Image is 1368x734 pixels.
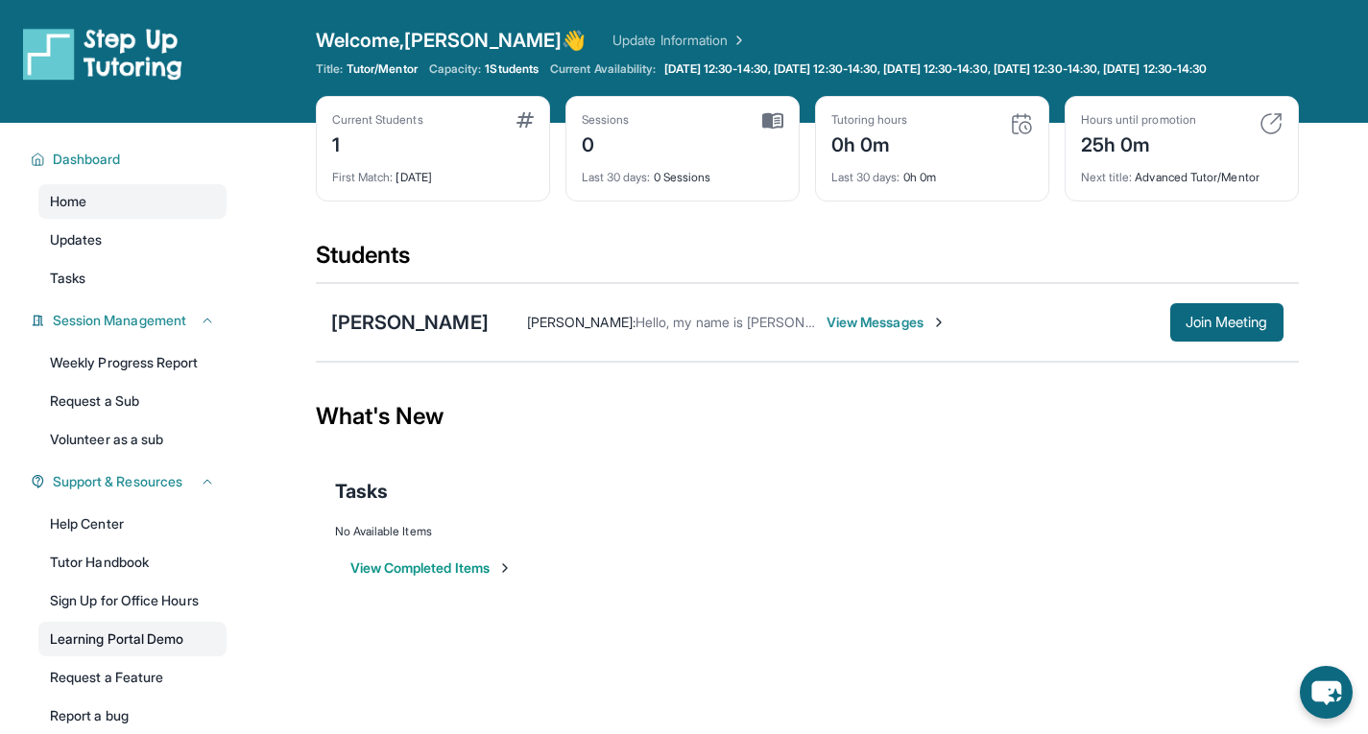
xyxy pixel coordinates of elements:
[831,128,908,158] div: 0h 0m
[53,150,121,169] span: Dashboard
[45,472,215,491] button: Support & Resources
[332,170,394,184] span: First Match :
[664,61,1208,77] span: [DATE] 12:30-14:30, [DATE] 12:30-14:30, [DATE] 12:30-14:30, [DATE] 12:30-14:30, [DATE] 12:30-14:30
[350,558,513,578] button: View Completed Items
[332,158,534,185] div: [DATE]
[1170,303,1284,342] button: Join Meeting
[1081,128,1196,158] div: 25h 0m
[550,61,656,77] span: Current Availability:
[485,61,539,77] span: 1 Students
[335,524,1280,539] div: No Available Items
[316,61,343,77] span: Title:
[50,269,85,288] span: Tasks
[931,315,947,330] img: Chevron-Right
[38,184,227,219] a: Home
[332,128,423,158] div: 1
[347,61,418,77] span: Tutor/Mentor
[582,170,651,184] span: Last 30 days :
[38,422,227,457] a: Volunteer as a sub
[332,112,423,128] div: Current Students
[38,384,227,418] a: Request a Sub
[38,345,227,380] a: Weekly Progress Report
[582,112,630,128] div: Sessions
[45,150,215,169] button: Dashboard
[53,472,182,491] span: Support & Resources
[827,313,947,332] span: View Messages
[50,230,103,249] span: Updates
[331,309,489,336] div: [PERSON_NAME]
[582,158,783,185] div: 0 Sessions
[1010,112,1033,135] img: card
[38,545,227,580] a: Tutor Handbook
[831,170,900,184] span: Last 30 days :
[429,61,482,77] span: Capacity:
[516,112,534,128] img: card
[335,478,388,505] span: Tasks
[831,112,908,128] div: Tutoring hours
[38,507,227,541] a: Help Center
[50,192,86,211] span: Home
[762,112,783,130] img: card
[23,27,182,81] img: logo
[728,31,747,50] img: Chevron Right
[660,61,1212,77] a: [DATE] 12:30-14:30, [DATE] 12:30-14:30, [DATE] 12:30-14:30, [DATE] 12:30-14:30, [DATE] 12:30-14:30
[1186,317,1268,328] span: Join Meeting
[1081,170,1133,184] span: Next title :
[527,314,636,330] span: [PERSON_NAME] :
[1081,112,1196,128] div: Hours until promotion
[1260,112,1283,135] img: card
[45,311,215,330] button: Session Management
[316,27,587,54] span: Welcome, [PERSON_NAME] 👋
[38,223,227,257] a: Updates
[316,240,1299,282] div: Students
[38,261,227,296] a: Tasks
[38,622,227,656] a: Learning Portal Demo
[38,583,227,618] a: Sign Up for Office Hours
[612,31,747,50] a: Update Information
[1300,666,1353,719] button: chat-button
[53,311,186,330] span: Session Management
[1081,158,1283,185] div: Advanced Tutor/Mentor
[38,660,227,695] a: Request a Feature
[582,128,630,158] div: 0
[831,158,1033,185] div: 0h 0m
[316,374,1299,459] div: What's New
[38,698,227,733] a: Report a bug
